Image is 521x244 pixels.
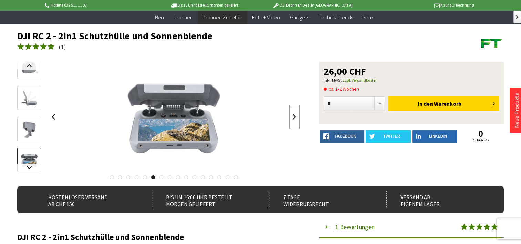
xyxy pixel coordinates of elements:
p: Bis 16 Uhr bestellt, morgen geliefert. [151,1,259,9]
a: shares [458,138,503,142]
a: Foto + Video [247,10,285,24]
span: facebook [335,134,356,138]
a: facebook [320,130,364,143]
div: 7 Tage Widerrufsrecht [269,191,372,208]
button: In den Warenkorb [388,96,499,111]
button: 1 Bewertungen [319,217,504,238]
a: Sale [357,10,377,24]
a: (1) [17,43,66,51]
span: Gadgets [290,14,309,21]
a: 0 [458,130,503,138]
span: Technik-Trends [318,14,353,21]
div: Bis um 16:00 Uhr bestellt Morgen geliefert [152,191,255,208]
span: Neu [155,14,164,21]
div: Versand ab eigenem Lager [386,191,490,208]
span: Drohnen Zubehör [202,14,242,21]
span: ( ) [59,43,66,50]
span: Sale [362,14,373,21]
a: Technik-Trends [313,10,357,24]
span: In den [418,100,433,107]
span: Warenkorb [434,100,461,107]
p: DJI Drohnen Dealer [GEOGRAPHIC_DATA] [259,1,366,9]
p: inkl. MwSt. [324,76,499,84]
div: Kostenloser Versand ab CHF 150 [34,191,138,208]
a: LinkedIn [412,130,457,143]
a: twitter [366,130,410,143]
span: Foto + Video [252,14,280,21]
span: 1 [61,43,64,50]
span: Drohnen [174,14,193,21]
h2: DJI RC 2 - 2in1 Schutzhülle und Sonnenblende [17,233,300,242]
span: ca. 1-2 Wochen [324,85,359,93]
span: twitter [383,134,400,138]
span: LinkedIn [429,134,447,138]
a: Drohnen [169,10,198,24]
p: Hotline 032 511 11 03 [43,1,151,9]
h1: DJI RC 2 - 2in1 Schutzhülle und Sonnenblende [17,31,406,41]
a: zzgl. Versandkosten [343,78,378,83]
a: Gadgets [285,10,313,24]
p: Kauf auf Rechnung [366,1,474,9]
a: Neu [150,10,169,24]
span:  [516,15,518,19]
span: 26,00 CHF [324,67,366,76]
a: Drohnen Zubehör [198,10,247,24]
img: Futuretrends [480,31,504,55]
a: Neue Produkte [513,93,520,128]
